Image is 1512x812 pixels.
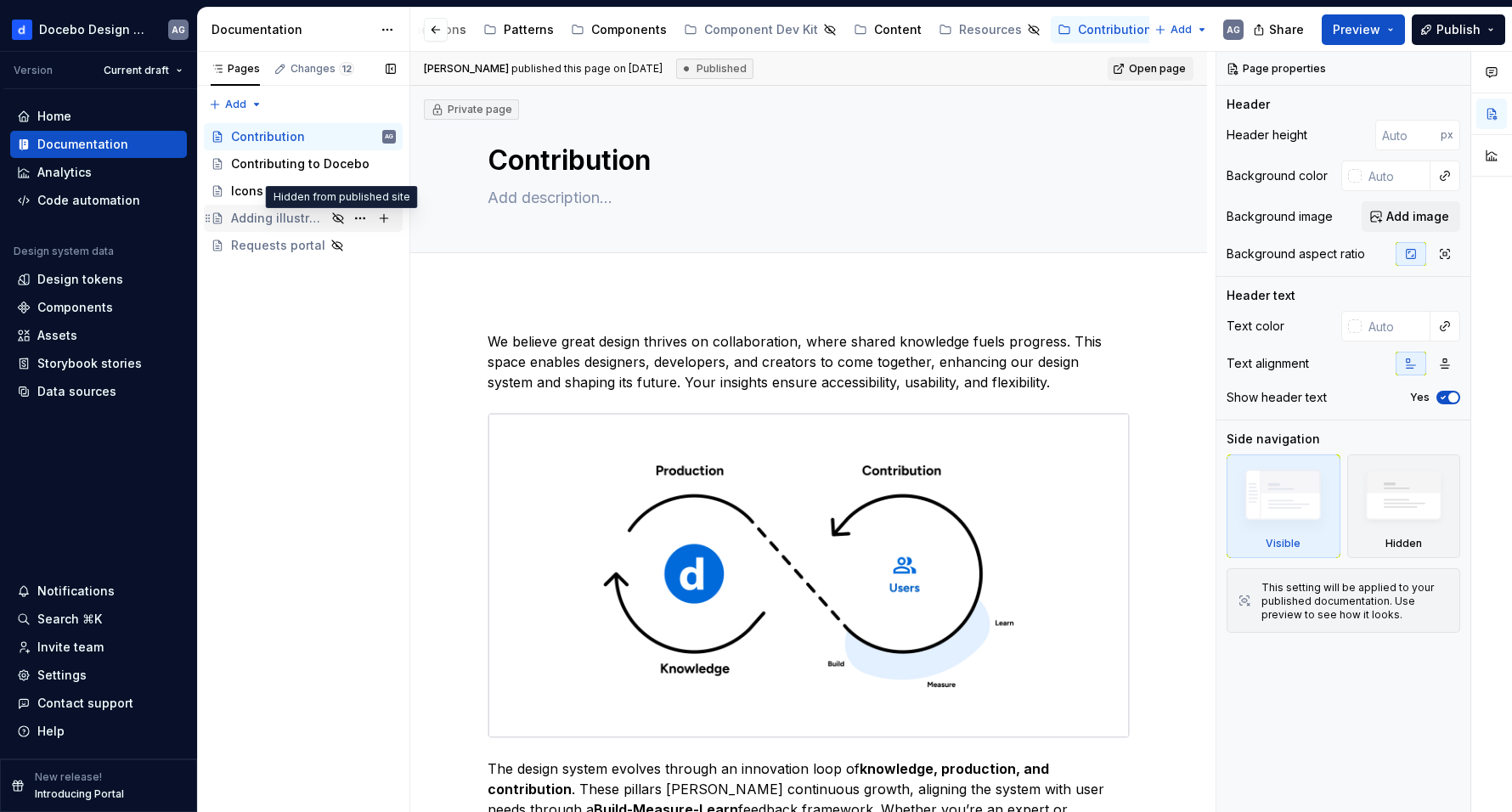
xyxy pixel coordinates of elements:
input: Auto [1362,311,1430,341]
p: Introducing Portal [35,787,124,801]
div: Hidden [1385,537,1422,550]
input: Auto [1375,120,1441,150]
div: Notifications [37,583,115,600]
textarea: Contribution [484,140,1126,181]
a: ContributionAG [204,123,403,150]
a: Data sources [10,378,187,405]
div: Contributing to Docebo [231,155,370,172]
p: New release! [35,770,102,784]
div: Contribution [231,128,305,145]
a: Content [847,16,928,43]
div: Contribution [1078,21,1152,38]
div: Hidden [1347,454,1461,558]
div: Patterns [504,21,554,38]
div: Icons contribution [231,183,339,200]
div: Header height [1227,127,1307,144]
div: AG [385,128,393,145]
div: Settings [37,667,87,684]
p: We believe great design thrives on collaboration, where shared knowledge fuels progress. This spa... [488,331,1130,392]
div: Page tree [154,13,879,47]
a: Contributing to Docebo [204,150,403,178]
button: Docebo Design SystemAG [3,11,194,48]
div: Text alignment [1227,355,1309,372]
a: Home [10,103,187,130]
div: Home [37,108,71,125]
div: This setting will be applied to your published documentation. Use preview to see how it looks. [1261,581,1449,622]
div: AG [1227,23,1240,37]
span: Open page [1129,62,1186,76]
div: Version [14,64,53,77]
img: 61bee0c3-d5fb-461c-8253-2d4ca6d6a773.png [12,20,32,40]
div: Background aspect ratio [1227,245,1365,262]
div: Components [37,299,113,316]
div: Background color [1227,167,1328,184]
div: Published [676,59,753,79]
div: Pages [211,62,260,76]
a: Design tokens [10,266,187,293]
div: Header [1227,96,1270,113]
button: Contact support [10,690,187,717]
p: px [1441,128,1453,142]
button: Share [1244,14,1315,45]
span: Add [1171,23,1192,37]
div: Requests portal [231,237,325,254]
a: Open page [1108,57,1193,81]
span: Current draft [104,64,169,77]
a: Icons contribution [204,178,403,205]
a: Code automation [10,187,187,214]
span: 12 [339,62,354,76]
a: Adding iIlustrations [204,205,403,232]
div: Changes [291,62,354,76]
div: Components [591,21,667,38]
button: Add [1149,18,1213,42]
div: Documentation [37,136,128,153]
div: Data sources [37,383,116,400]
span: Add [225,98,246,111]
span: Add image [1386,208,1449,225]
a: Components [10,294,187,321]
div: Background image [1227,208,1333,225]
span: Share [1269,21,1304,38]
span: Publish [1436,21,1481,38]
a: Assets [10,322,187,349]
button: Publish [1412,14,1505,45]
div: Component Dev Kit [704,21,818,38]
div: Analytics [37,164,92,181]
button: Help [10,718,187,745]
div: Docebo Design System [39,21,148,38]
div: Show header text [1227,389,1327,406]
div: Storybook stories [37,355,142,372]
div: Design tokens [37,271,123,288]
span: Preview [1333,21,1380,38]
a: Component Dev Kit [677,16,843,43]
a: Contribution [1051,16,1177,43]
div: Help [37,723,65,740]
a: Settings [10,662,187,689]
a: Components [564,16,674,43]
button: Current draft [96,59,190,82]
div: Design system data [14,245,114,258]
a: Storybook stories [10,350,187,377]
div: Search ⌘K [37,611,102,628]
div: Content [874,21,922,38]
button: Preview [1322,14,1405,45]
div: Assets [37,327,77,344]
button: Add [204,93,268,116]
div: Documentation [212,21,372,38]
span: [PERSON_NAME] [424,62,509,75]
div: Resources [959,21,1022,38]
div: Text color [1227,318,1284,335]
strong: knowledge, production, and contribution [488,760,1052,798]
div: AG [172,23,185,37]
a: Analytics [10,159,187,186]
div: Private page [431,103,512,116]
div: Invite team [37,639,104,656]
div: Code automation [37,192,140,209]
label: Yes [1410,391,1430,404]
a: Patterns [477,16,561,43]
input: Auto [1362,161,1430,191]
div: Hidden from published site [266,186,418,208]
div: Visible [1266,537,1300,550]
a: Requests portal [204,232,403,259]
button: Search ⌘K [10,606,187,633]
